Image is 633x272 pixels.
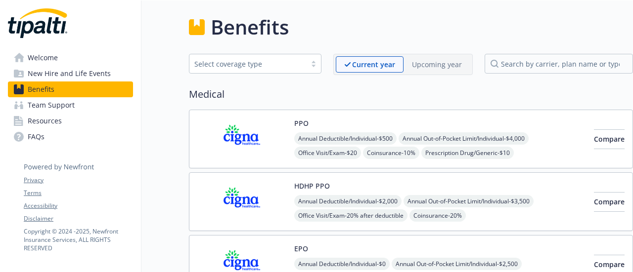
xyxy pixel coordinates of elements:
a: New Hire and Life Events [8,66,133,81]
span: Annual Out-of-Pocket Limit/Individual - $3,500 [404,195,534,207]
button: Compare [594,129,625,149]
a: Privacy [24,176,133,185]
span: Prescription Drug/Generic - $10 [421,147,514,159]
a: Accessibility [24,201,133,210]
a: FAQs [8,129,133,145]
span: New Hire and Life Events [28,66,111,81]
span: Welcome [28,50,58,66]
h2: Medical [189,87,633,102]
a: Resources [8,113,133,129]
span: Compare [594,197,625,206]
a: Benefits [8,81,133,97]
button: PPO [294,118,309,128]
a: Team Support [8,97,133,113]
span: Compare [594,260,625,269]
span: Office Visit/Exam - 20% after deductible [294,209,407,222]
span: Annual Deductible/Individual - $2,000 [294,195,402,207]
span: Resources [28,113,62,129]
button: Compare [594,192,625,212]
h1: Benefits [211,12,289,42]
input: search by carrier, plan name or type [485,54,633,74]
img: CIGNA carrier logo [197,118,286,160]
span: Annual Deductible/Individual - $500 [294,132,397,145]
a: Welcome [8,50,133,66]
a: Terms [24,189,133,197]
span: Coinsurance - 20% [409,209,466,222]
span: Coinsurance - 10% [363,147,419,159]
span: Annual Out-of-Pocket Limit/Individual - $2,500 [392,258,522,270]
span: Office Visit/Exam - $20 [294,147,361,159]
span: FAQs [28,129,45,145]
p: Copyright © 2024 - 2025 , Newfront Insurance Services, ALL RIGHTS RESERVED [24,227,133,252]
button: HDHP PPO [294,181,330,191]
span: Compare [594,134,625,144]
button: EPO [294,243,308,254]
img: CIGNA carrier logo [197,181,286,223]
p: Upcoming year [412,59,462,70]
a: Disclaimer [24,214,133,223]
div: Select coverage type [194,59,301,69]
span: Annual Out-of-Pocket Limit/Individual - $4,000 [399,132,529,145]
span: Annual Deductible/Individual - $0 [294,258,390,270]
span: Team Support [28,97,75,113]
span: Benefits [28,81,54,97]
p: Current year [352,59,395,70]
